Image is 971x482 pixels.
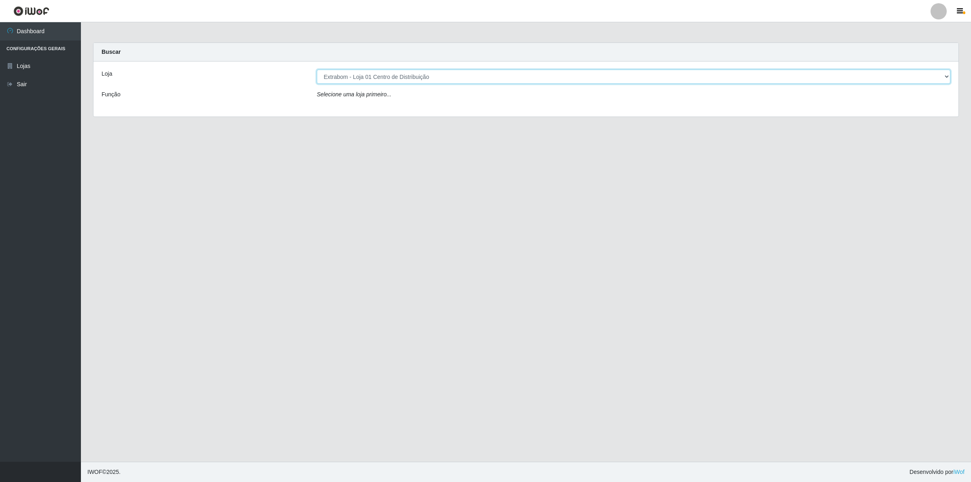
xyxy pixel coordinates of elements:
span: © 2025 . [87,468,121,476]
span: IWOF [87,469,102,475]
strong: Buscar [102,49,121,55]
label: Loja [102,70,112,78]
i: Selecione uma loja primeiro... [317,91,391,98]
span: Desenvolvido por [910,468,965,476]
a: iWof [953,469,965,475]
label: Função [102,90,121,99]
img: CoreUI Logo [13,6,49,16]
